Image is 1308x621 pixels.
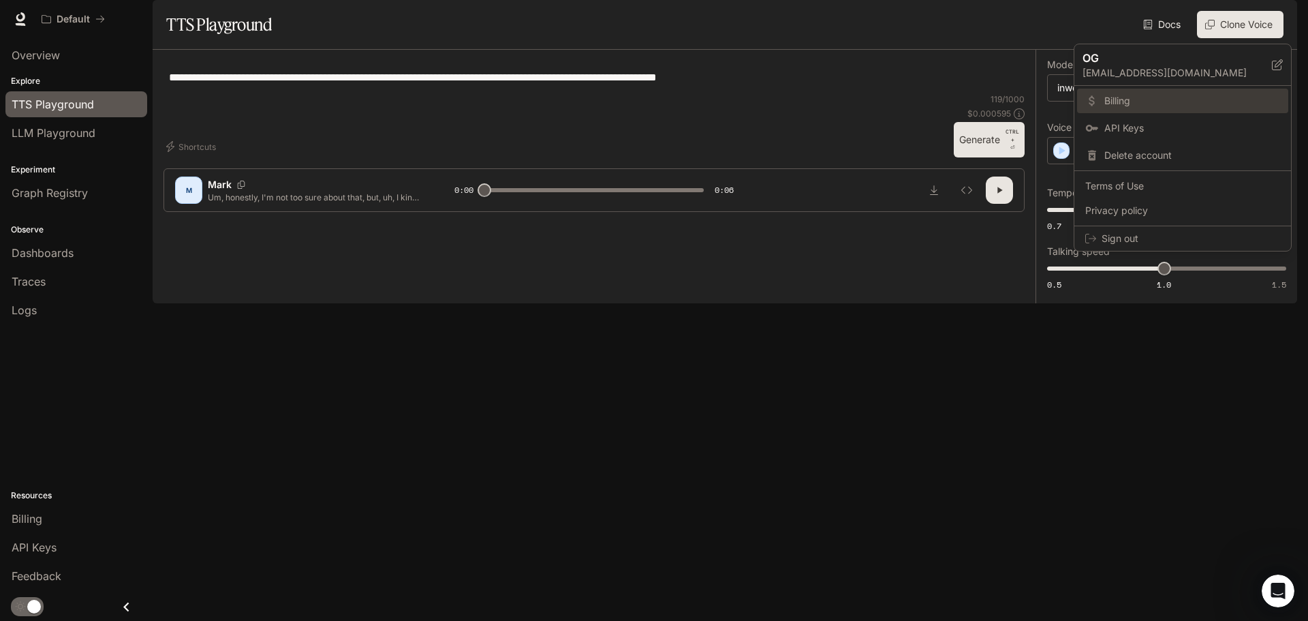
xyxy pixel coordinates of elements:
iframe: Intercom live chat [1262,575,1294,607]
span: Delete account [1104,149,1280,162]
span: Terms of Use [1085,179,1280,193]
a: Terms of Use [1077,174,1288,198]
div: OG[EMAIL_ADDRESS][DOMAIN_NAME] [1074,44,1291,86]
span: API Keys [1104,121,1280,135]
span: Sign out [1102,232,1280,245]
div: Sign out [1074,226,1291,251]
p: OG [1083,50,1250,66]
a: Privacy policy [1077,198,1288,223]
p: [EMAIL_ADDRESS][DOMAIN_NAME] [1083,66,1272,80]
span: Billing [1104,94,1280,108]
span: Privacy policy [1085,204,1280,217]
a: Billing [1077,89,1288,113]
div: Delete account [1077,143,1288,168]
a: API Keys [1077,116,1288,140]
